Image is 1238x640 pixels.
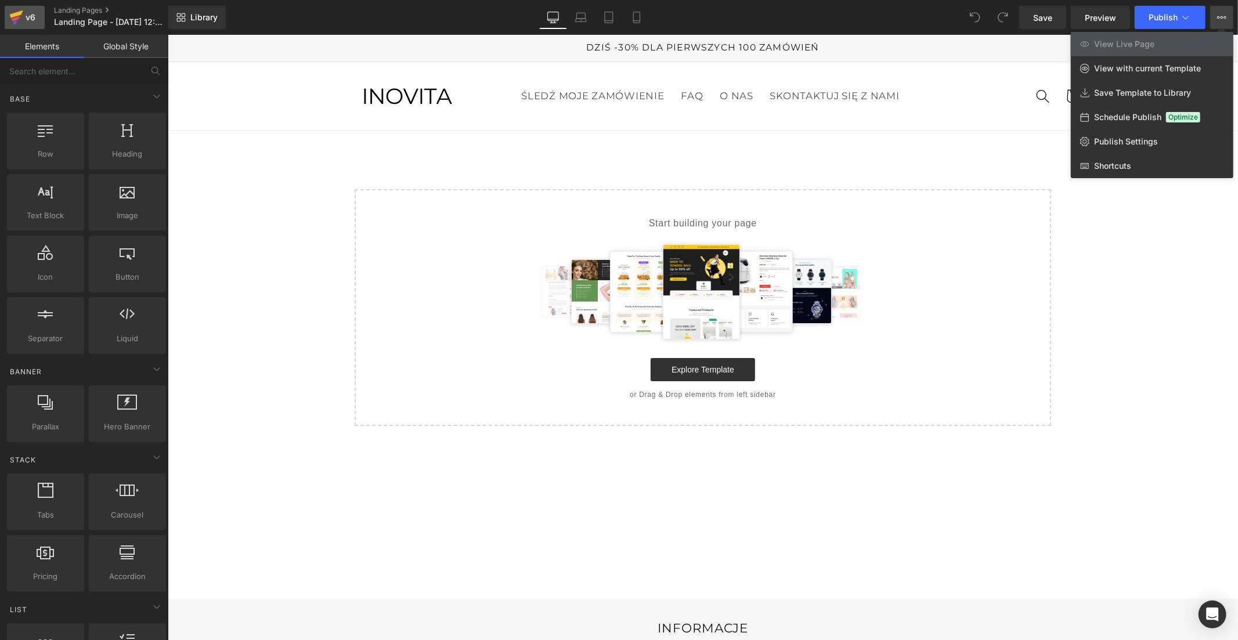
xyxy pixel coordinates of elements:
[168,6,226,29] a: New Library
[10,570,81,583] span: Pricing
[991,6,1015,29] button: Redo
[513,55,535,67] span: FAQ
[1071,6,1130,29] a: Preview
[92,421,163,433] span: Hero Banner
[1094,39,1154,49] span: View Live Page
[1135,6,1205,29] button: Publish
[963,6,987,29] button: Undo
[1085,12,1116,24] span: Preview
[1210,6,1233,29] button: View Live PageView with current TemplateSave Template to LibrarySchedule PublishOptimizePublish S...
[552,55,586,67] span: O NAS
[10,332,81,345] span: Separator
[205,356,865,364] p: or Drag & Drop elements from left sidebar
[1094,63,1201,74] span: View with current Template
[92,148,163,160] span: Heading
[270,585,800,601] h2: INFORMACJE
[147,39,331,84] a: POLSKA INOVITA
[9,366,43,377] span: Banner
[1094,112,1161,122] span: Schedule Publish
[1199,601,1226,628] div: Open Intercom Messenger
[10,421,81,433] span: Parallax
[10,148,81,160] span: Row
[205,182,865,196] p: Start building your page
[860,46,890,77] summary: Szukaj
[483,323,587,346] a: Explore Template
[1033,12,1052,24] span: Save
[9,454,37,465] span: Stack
[92,271,163,283] span: Button
[92,509,163,521] span: Carousel
[594,47,740,76] a: SKONTAKTUJ SIĘ Z NAMI
[1094,161,1131,171] span: Shortcuts
[54,6,187,15] a: Landing Pages
[602,55,732,67] span: SKONTAKTUJ SIĘ Z NAMI
[54,17,165,27] span: Landing Page - [DATE] 12:45:37
[1094,136,1158,147] span: Publish Settings
[10,209,81,222] span: Text Block
[10,509,81,521] span: Tabs
[9,604,28,615] span: List
[152,44,326,79] img: POLSKA INOVITA
[595,6,623,29] a: Tablet
[544,47,594,76] a: O NAS
[9,93,31,104] span: Base
[567,6,595,29] a: Laptop
[92,570,163,583] span: Accordion
[353,55,496,67] span: ŚLEDŹ MOJE ZAMÓWIENIE
[505,47,544,76] a: FAQ
[92,332,163,345] span: Liquid
[345,47,505,76] a: ŚLEDŹ MOJE ZAMÓWIENIE
[1094,88,1191,98] span: Save Template to Library
[539,6,567,29] a: Desktop
[190,12,218,23] span: Library
[5,6,45,29] a: v6
[23,10,38,25] div: v6
[1166,112,1200,122] span: Optimize
[10,271,81,283] span: Icon
[418,7,651,18] span: DZIŚ -30% DLA PIERWSZYCH 100 ZAMÓWIEŃ
[623,6,651,29] a: Mobile
[92,209,163,222] span: Image
[1149,13,1178,22] span: Publish
[84,35,168,58] a: Global Style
